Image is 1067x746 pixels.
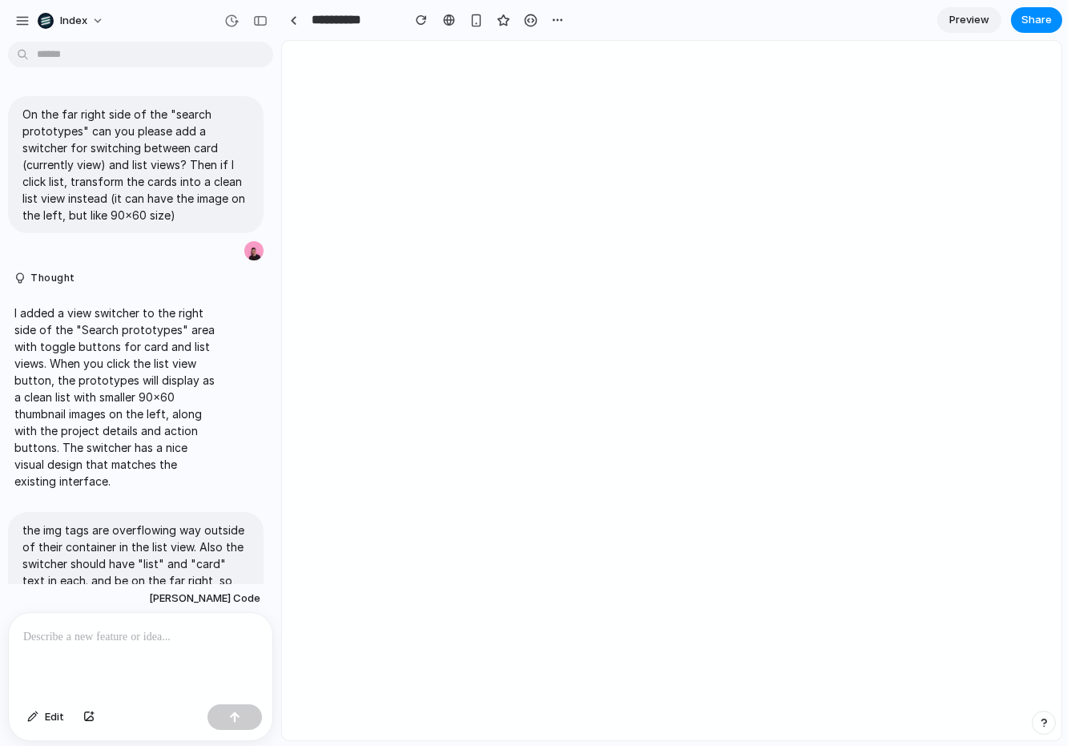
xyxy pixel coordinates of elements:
span: [PERSON_NAME] Code [149,591,260,607]
p: I added a view switcher to the right side of the "Search prototypes" area with toggle buttons for... [14,304,219,490]
span: Share [1021,12,1052,28]
p: On the far right side of the "search prototypes" can you please add a switcher for switching betw... [22,106,249,224]
a: Preview [937,7,1001,33]
button: [PERSON_NAME] Code [144,584,265,613]
button: Index [31,8,112,34]
span: Index [60,13,87,29]
button: Edit [19,704,72,730]
span: Edit [45,709,64,725]
span: Preview [949,12,989,28]
button: Share [1011,7,1062,33]
p: the img tags are overflowing way outside of their container in the list view. Also the switcher s... [22,522,249,639]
